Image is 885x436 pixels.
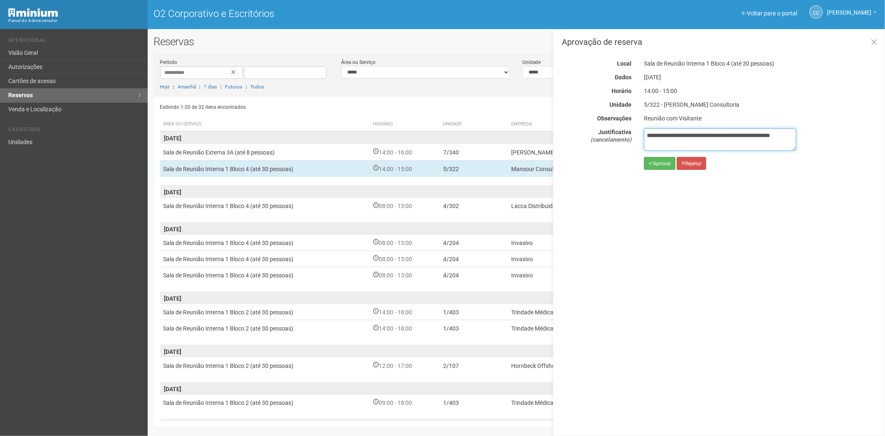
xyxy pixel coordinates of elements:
font: [DATE] [164,226,182,233]
font: 08:00 - 13:00 [379,272,412,279]
font: 7/340 [443,149,459,156]
font: Trindade Médica [511,399,553,406]
font: Reservas [8,92,33,98]
a: [PERSON_NAME] [827,10,877,17]
font: Sala de Reunião Interna 1 Bloco 4 (até 30 pessoas) [163,256,294,262]
a: Futuros [225,84,243,90]
a: CC [809,5,823,19]
font: Operacional [8,37,46,43]
font: CC [813,10,820,16]
font: Mansour Consultoria [511,166,566,172]
font: Aprovação de reserva [562,37,642,47]
font: Sala de Reunião Interna 1 Bloco 2 (até 30 pessoas) [163,309,294,316]
font: Aprovar [653,161,671,167]
font: Dados [615,74,631,81]
font: 4/204 [443,240,459,246]
font: | [221,84,222,90]
font: Sala de Reunião Interna 1 Bloco 2 (até 30 pessoas) [163,363,294,369]
a: Amanhã [178,84,196,90]
font: 14:00 - 15:00 [379,166,412,172]
font: [PERSON_NAME] [827,9,871,16]
font: Unidade [522,59,541,65]
font: Área ou Serviço [163,121,202,127]
font: Sala de Reunião Interna 1 Bloco 2 (até 30 pessoas) [163,326,294,332]
font: Empresa [511,121,532,127]
font: 09:00 - 18:00 [379,399,412,406]
font: Justificativa [598,129,631,135]
font: 08:00 - 13:00 [379,240,412,246]
font: 14:00 - 15:00 [644,88,677,94]
font: O2 Corporativo e Escritórios [154,8,275,20]
font: Sala de Reunião Interna 1 Bloco 4 (até 30 pessoas) [163,240,294,246]
a: Todos [251,84,264,90]
span: Camila Catarina Lima [827,1,871,16]
font: Painel do Administrador [8,18,58,23]
font: 14:00 - 18:00 [379,309,412,316]
font: Área ou Serviço [341,59,375,65]
font: 4/204 [443,256,459,262]
font: Invasivo [511,240,533,246]
font: Horário [612,88,631,94]
font: 08:00 - 13:00 [379,256,412,262]
font: Reunião com Visitante [644,115,702,122]
font: Sala de Reunião Externa 3A (até 8 pessoas) [163,149,275,156]
font: | [200,84,201,90]
font: Lacca Distribuidora de Laticínios LTDA [511,203,610,209]
font: | [173,84,175,90]
font: 12:00 - 17:00 [379,363,412,369]
font: 08:00 - 13:00 [379,203,412,209]
font: Invasivo [511,272,533,279]
font: Sala de Reunião Interna 1 Bloco 4 (até 30 pessoas) [163,203,294,209]
font: Autorizações [8,64,42,70]
font: Observações [597,115,631,122]
font: 5/322 - [PERSON_NAME] Consultoria [644,101,739,108]
font: Unidade [443,121,462,127]
a: Voltar para o portal [742,10,797,17]
font: 2/107 [443,363,459,369]
font: 14:00 - 16:00 [379,149,412,156]
font: Visão Geral [8,49,38,56]
font: Voltar para o portal [747,10,797,17]
font: Cadastros [8,127,40,132]
font: [DATE] [164,135,182,142]
font: Sala de Reunião Interna 1 Bloco 4 (até 30 pessoas) [163,166,294,172]
font: 4/204 [443,272,459,279]
a: Hoje [160,84,170,90]
font: 1/403 [443,309,459,316]
font: 4/302 [443,203,459,209]
font: [DATE] [644,74,661,81]
font: Reservas [154,35,194,48]
font: Hornbeck Offshore [511,363,560,369]
font: Venda e Localização [8,106,61,113]
font: 1/403 [443,399,459,406]
font: [PERSON_NAME] [PERSON_NAME] [PERSON_NAME] [511,149,647,156]
font: Sala de Reunião Interna 1 Bloco 4 (até 30 pessoas) [163,272,294,279]
font: Período [160,59,178,65]
font: Sala de Reunião Interna 1 Bloco 4 (até 30 pessoas) [644,60,774,67]
button: Rejeitar [677,157,706,170]
font: Unidade [610,101,631,108]
font: 5/322 [443,166,459,172]
font: Rejeitar [685,161,702,167]
font: Unidades [8,139,32,145]
font: 1/403 [443,326,459,332]
button: Aprovar [644,157,675,170]
font: Trindade Médica [511,309,553,316]
font: Local [617,60,631,67]
font: Horário [373,121,393,127]
font: [DATE] [164,348,182,355]
font: | [246,84,247,90]
font: Exibindo 1-20 de 32 itens encontrados [160,104,246,110]
font: Invasivo [511,256,533,262]
font: [DATE] [164,295,182,302]
a: 7 dias [204,84,217,90]
img: Mínimo [8,8,58,17]
font: Sala de Reunião Interna 1 Bloco 2 (até 30 pessoas) [163,399,294,406]
font: Cartões de acesso [8,78,56,84]
font: (cancelamento) [590,136,631,143]
font: Trindade Médica [511,326,553,332]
